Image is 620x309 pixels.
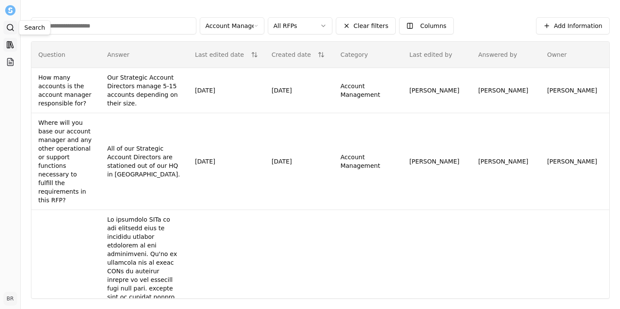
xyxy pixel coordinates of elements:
[195,47,258,62] button: Last edited date
[554,22,602,30] span: Add Information
[31,42,100,68] th: Question
[265,68,334,113] td: [DATE]
[3,3,17,17] button: Settle
[334,113,403,210] td: Account Management
[536,17,610,34] button: Add Information
[399,17,454,34] button: Columns
[107,74,178,107] span: Our Strategic Account Directors manage 5-15 accounts depending on their size.
[540,113,609,210] td: [PERSON_NAME]
[540,42,609,68] th: Owner
[403,42,471,68] th: Last edited by
[31,68,100,113] td: How many accounts is the account manager responsible for?
[188,68,265,113] td: [DATE]
[188,113,265,210] td: [DATE]
[540,68,609,113] td: [PERSON_NAME]
[471,42,540,68] th: Answered by
[420,22,446,30] span: Columns
[19,20,51,35] div: Search
[100,42,188,68] th: Answer
[471,68,540,113] td: [PERSON_NAME]
[31,113,100,210] td: Where will you base our account manager and any other operational or support functions necessary ...
[3,292,17,306] button: BR
[3,21,17,34] a: Search
[5,5,15,15] img: Settle
[334,42,403,68] th: Category
[403,113,471,210] td: [PERSON_NAME]
[3,38,17,52] a: Library
[471,113,540,210] td: [PERSON_NAME]
[403,68,471,113] td: [PERSON_NAME]
[336,17,396,34] button: Clear filters
[265,113,334,210] td: [DATE]
[107,145,180,178] span: All of our Strategic Account Directors are stationed out of our HQ in [GEOGRAPHIC_DATA].
[272,47,325,62] button: Created date
[334,68,403,113] td: Account Management
[3,55,17,69] a: Projects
